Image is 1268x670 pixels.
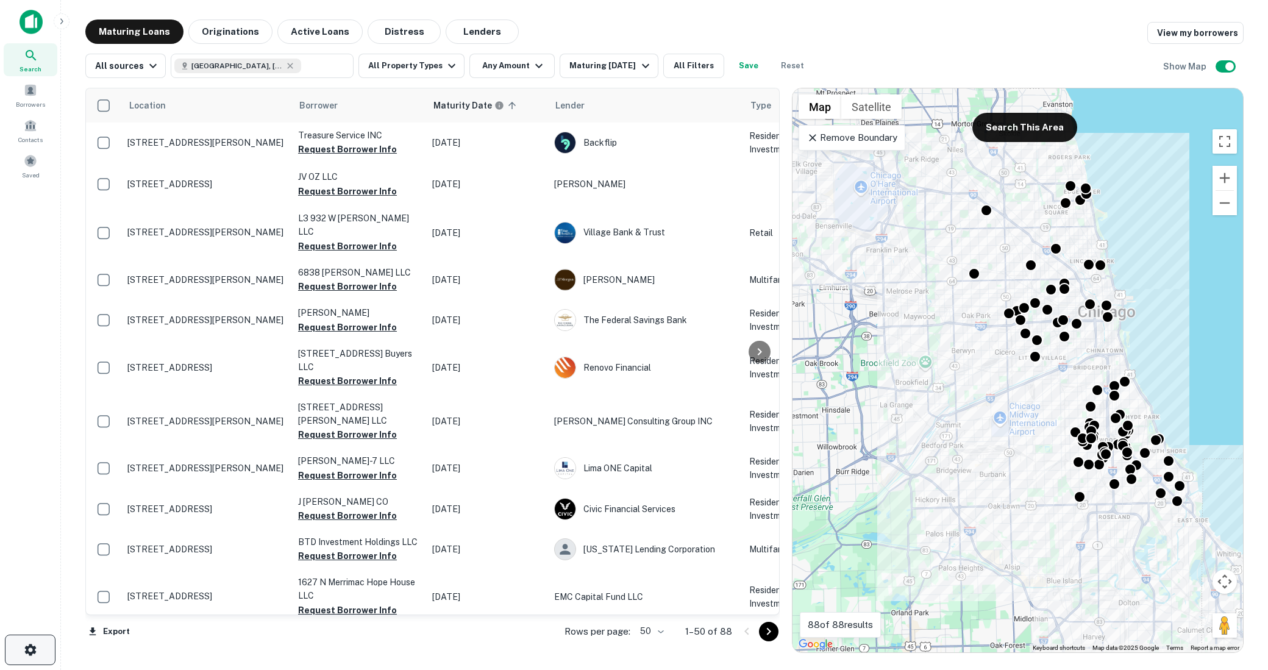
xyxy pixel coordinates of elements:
a: View my borrowers [1147,22,1244,44]
span: Search [20,64,41,74]
span: [GEOGRAPHIC_DATA], [GEOGRAPHIC_DATA], [GEOGRAPHIC_DATA] [191,60,283,71]
p: 1627 N Merrimac Hope House LLC [298,576,420,602]
button: Keyboard shortcuts [1033,644,1085,652]
iframe: Chat Widget [1207,572,1268,631]
p: [STREET_ADDRESS] Buyers LLC [298,347,420,374]
button: Lenders [446,20,519,44]
p: [DATE] [432,226,542,240]
button: Maturing [DATE] [560,54,658,78]
button: Map camera controls [1213,569,1237,594]
p: [DATE] [432,313,542,327]
button: Reset [773,54,812,78]
div: Civic Financial Services [554,498,737,520]
span: Lender [555,98,585,113]
p: Rows per page: [565,624,630,639]
p: [DATE] [432,543,542,556]
p: EMC Capital Fund LLC [554,590,737,604]
div: The Federal Savings Bank [554,309,737,331]
button: Request Borrower Info [298,320,397,335]
img: picture [555,310,575,330]
p: [DATE] [432,462,542,475]
button: Any Amount [469,54,555,78]
img: picture [555,132,575,153]
button: Request Borrower Info [298,508,397,523]
p: [DATE] [432,502,542,516]
button: Go to next page [759,622,778,641]
button: Zoom out [1213,191,1237,215]
div: Lima ONE Capital [554,457,737,479]
th: Maturity dates displayed may be estimated. Please contact the lender for the most accurate maturi... [426,88,548,123]
a: Contacts [4,114,57,147]
p: 88 of 88 results [808,618,873,632]
p: L3 932 W [PERSON_NAME] LLC [298,212,420,238]
button: Export [85,622,133,641]
p: [PERSON_NAME] [554,177,737,191]
p: [DATE] [432,415,542,428]
p: [STREET_ADDRESS] [127,591,286,602]
img: picture [555,357,575,378]
p: [PERSON_NAME] Consulting Group INC [554,415,737,428]
button: Search This Area [972,113,1077,142]
div: Maturity dates displayed may be estimated. Please contact the lender for the most accurate maturi... [433,99,504,112]
p: JV OZ LLC [298,170,420,184]
img: Google [796,636,836,652]
button: Request Borrower Info [298,549,397,563]
button: All Property Types [358,54,465,78]
a: Open this area in Google Maps (opens a new window) [796,636,836,652]
button: Distress [368,20,441,44]
span: Borrower [299,98,338,113]
span: Map data ©2025 Google [1092,644,1159,651]
p: [STREET_ADDRESS] [127,504,286,515]
p: [STREET_ADDRESS] [127,544,286,555]
th: Location [121,88,292,123]
a: Saved [4,149,57,182]
span: Borrowers [16,99,45,109]
p: [DATE] [432,273,542,287]
button: Request Borrower Info [298,142,397,157]
div: Village Bank & Trust [554,222,737,244]
img: picture [555,223,575,243]
button: Maturing Loans [85,20,183,44]
img: picture [555,269,575,290]
p: [STREET_ADDRESS] [127,179,286,190]
th: Type [743,88,816,123]
a: Terms (opens in new tab) [1166,644,1183,651]
button: Request Borrower Info [298,427,397,442]
p: [DATE] [432,590,542,604]
div: Search [4,43,57,76]
span: Location [129,98,182,113]
p: [DATE] [432,177,542,191]
img: picture [555,458,575,479]
p: [STREET_ADDRESS][PERSON_NAME] [127,137,286,148]
span: Saved [22,170,40,180]
p: [PERSON_NAME] [298,306,420,319]
p: 6838 [PERSON_NAME] LLC [298,266,420,279]
button: Toggle fullscreen view [1213,129,1237,154]
button: Show street map [799,94,841,119]
p: [STREET_ADDRESS][PERSON_NAME] LLC [298,401,420,427]
button: All sources [85,54,166,78]
h6: Maturity Date [433,99,492,112]
p: BTD Investment Holdings LLC [298,535,420,549]
button: Save your search to get updates of matches that match your search criteria. [729,54,768,78]
button: Request Borrower Info [298,239,397,254]
img: picture [555,499,575,519]
button: Originations [188,20,272,44]
p: [PERSON_NAME]-7 LLC [298,454,420,468]
p: 1–50 of 88 [685,624,732,639]
p: [STREET_ADDRESS][PERSON_NAME] [127,463,286,474]
p: [STREET_ADDRESS] [127,362,286,373]
p: [STREET_ADDRESS][PERSON_NAME] [127,227,286,238]
h6: Show Map [1163,60,1208,73]
div: Renovo Financial [554,357,737,379]
button: Show satellite imagery [841,94,902,119]
div: Backflip [554,132,737,154]
button: Request Borrower Info [298,279,397,294]
p: [DATE] [432,136,542,149]
div: 50 [635,622,666,640]
button: Request Borrower Info [298,374,397,388]
div: All sources [95,59,160,73]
